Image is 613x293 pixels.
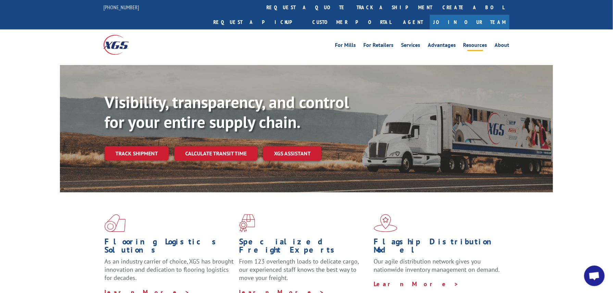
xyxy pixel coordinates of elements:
[104,257,234,282] span: As an industry carrier of choice, XGS has brought innovation and dedication to flooring logistics...
[584,266,605,286] a: Open chat
[374,214,398,232] img: xgs-icon-flagship-distribution-model-red
[239,214,255,232] img: xgs-icon-focused-on-flooring-red
[495,42,510,50] a: About
[396,15,430,29] a: Agent
[363,42,393,50] a: For Retailers
[239,238,368,257] h1: Specialized Freight Experts
[239,257,368,288] p: From 123 overlength loads to delicate cargo, our experienced staff knows the best way to move you...
[430,15,510,29] a: Join Our Team
[104,214,126,232] img: xgs-icon-total-supply-chain-intelligence-red
[104,146,169,161] a: Track shipment
[104,238,234,257] h1: Flooring Logistics Solutions
[263,146,322,161] a: XGS ASSISTANT
[307,15,396,29] a: Customer Portal
[374,257,500,273] span: Our agile distribution network gives you nationwide inventory management on demand.
[335,42,356,50] a: For Mills
[208,15,307,29] a: Request a pickup
[428,42,456,50] a: Advantages
[174,146,258,161] a: Calculate transit time
[103,4,139,11] a: [PHONE_NUMBER]
[374,238,503,257] h1: Flagship Distribution Model
[463,42,487,50] a: Resources
[104,91,349,132] b: Visibility, transparency, and control for your entire supply chain.
[401,42,420,50] a: Services
[374,280,459,288] a: Learn More >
